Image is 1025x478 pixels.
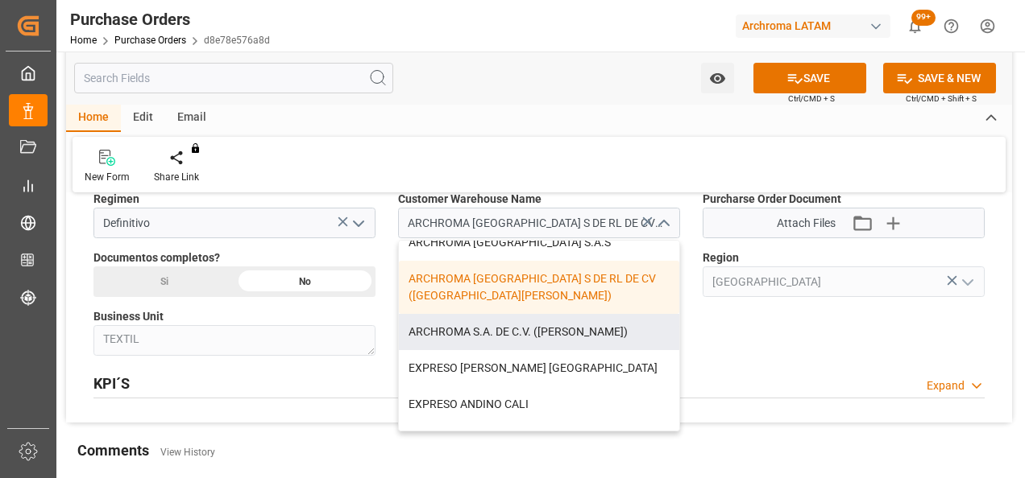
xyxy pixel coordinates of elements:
div: Expand [927,377,965,394]
span: Customer Warehouse Name [398,191,542,208]
div: EXPRESO ANDINO CALI [399,386,679,422]
div: ARCHROMA [GEOGRAPHIC_DATA] S.A.S [399,225,679,261]
div: No [234,266,376,297]
span: Purcharse Order Document [703,191,841,208]
button: SAVE [753,63,866,93]
a: View History [160,447,215,458]
div: Edit [121,105,165,132]
span: 99+ [911,10,936,26]
button: open menu [955,270,979,295]
button: open menu [346,211,370,236]
div: ARCHROMA S.A. DE C.V. ([PERSON_NAME]) [399,314,679,350]
span: Region [703,249,739,266]
a: Home [70,35,97,46]
div: New Form [85,170,130,184]
button: open menu [701,63,734,93]
button: show 100 new notifications [897,8,933,44]
span: Documentos completos? [93,249,220,266]
textarea: TEXTIL [93,325,376,356]
span: Business Unit [93,308,164,325]
button: close menu [650,211,674,236]
div: Archroma LATAM [736,14,890,38]
button: Archroma LATAM [736,10,897,41]
span: Ctrl/CMD + Shift + S [906,93,977,105]
div: Home [66,105,121,132]
input: enter warehouse [398,208,680,238]
div: Purchase Orders [70,7,270,31]
div: ARCHROMA [GEOGRAPHIC_DATA] S.A. DE C.V [399,422,679,459]
div: Si [93,266,234,297]
span: Regimen [93,191,139,208]
span: Ctrl/CMD + S [788,93,835,105]
div: EXPRESO [PERSON_NAME] [GEOGRAPHIC_DATA] [399,350,679,386]
input: Search Fields [74,63,393,93]
button: Help Center [933,8,969,44]
button: SAVE & NEW [883,63,996,93]
h2: KPI´S [93,373,130,394]
div: Email [165,105,218,132]
h2: Comments [77,439,149,461]
span: Attach Files [777,215,836,232]
div: ARCHROMA [GEOGRAPHIC_DATA] S DE RL DE CV ([GEOGRAPHIC_DATA][PERSON_NAME]) [399,261,679,314]
a: Purchase Orders [114,35,186,46]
